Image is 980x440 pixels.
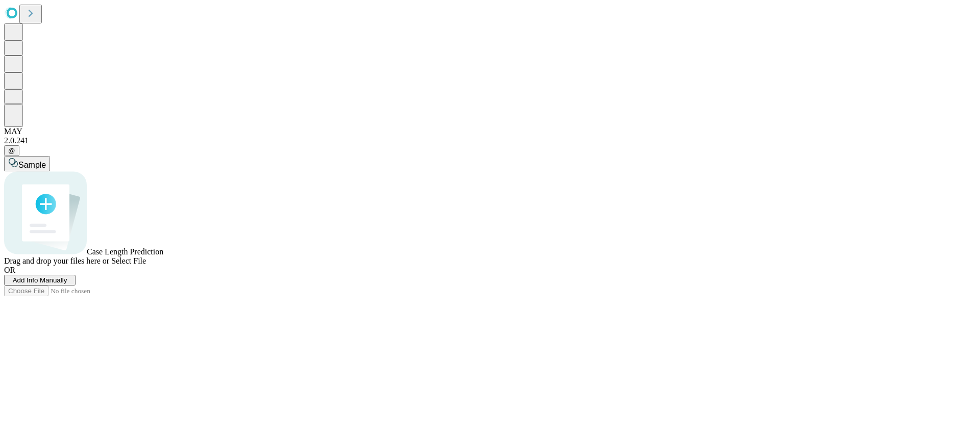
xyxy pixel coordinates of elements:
[87,247,163,256] span: Case Length Prediction
[4,145,19,156] button: @
[111,256,146,265] span: Select File
[4,256,109,265] span: Drag and drop your files here or
[18,161,46,169] span: Sample
[4,156,50,171] button: Sample
[4,266,15,274] span: OR
[4,127,976,136] div: MAY
[13,276,67,284] span: Add Info Manually
[8,147,15,154] span: @
[4,136,976,145] div: 2.0.241
[4,275,76,286] button: Add Info Manually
